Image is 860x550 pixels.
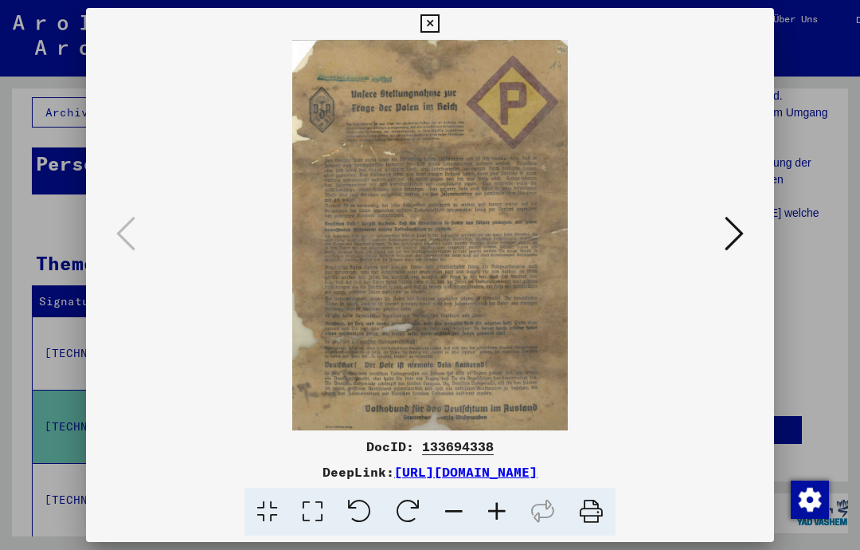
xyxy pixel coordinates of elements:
[86,437,774,456] div: DocID:
[394,464,537,480] a: [URL][DOMAIN_NAME]
[140,40,720,430] img: 001.jpg
[790,480,828,518] div: Zustimmung ändern
[86,462,774,481] div: DeepLink:
[791,481,829,519] img: Zustimmung ändern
